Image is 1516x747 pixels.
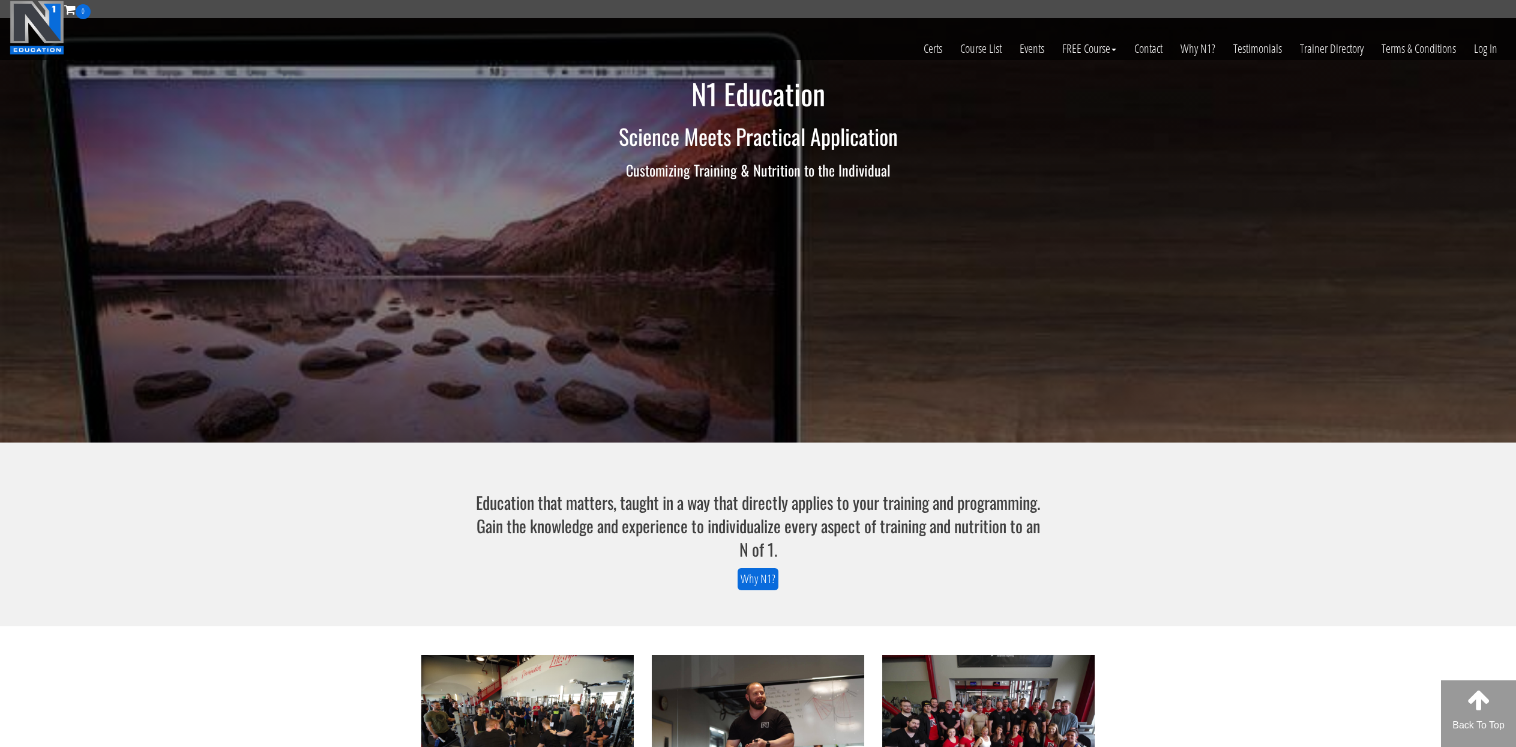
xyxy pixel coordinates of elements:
a: Why N1? [738,568,778,590]
a: Trainer Directory [1291,19,1373,78]
a: Terms & Conditions [1373,19,1465,78]
h1: N1 Education [407,78,1109,110]
a: Why N1? [1172,19,1224,78]
a: Course List [951,19,1011,78]
img: n1-education [10,1,64,55]
a: Events [1011,19,1053,78]
a: Testimonials [1224,19,1291,78]
a: Contact [1125,19,1172,78]
a: Log In [1465,19,1506,78]
a: FREE Course [1053,19,1125,78]
h3: Customizing Training & Nutrition to the Individual [407,162,1109,178]
h3: Education that matters, taught in a way that directly applies to your training and programming. G... [472,491,1044,561]
span: 0 [76,4,91,19]
a: Certs [915,19,951,78]
a: 0 [64,1,91,17]
h2: Science Meets Practical Application [407,124,1109,148]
